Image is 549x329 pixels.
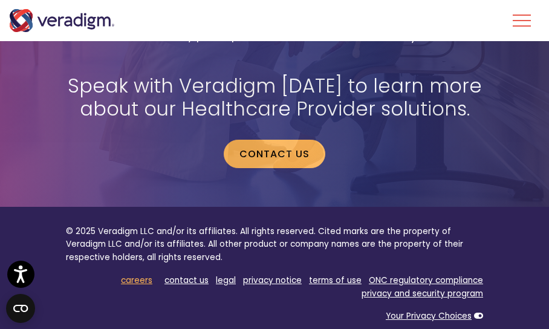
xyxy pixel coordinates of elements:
[362,288,483,299] a: privacy and security program
[243,275,302,286] a: privacy notice
[9,9,115,32] img: Veradigm logo
[513,5,531,36] button: Toggle Navigation Menu
[489,269,534,314] iframe: Drift Chat Widget
[309,275,362,286] a: terms of use
[121,275,152,286] a: careers
[66,225,483,264] p: © 2025 Veradigm LLC and/or its affiliates. All rights reserved. Cited marks are the property of V...
[224,140,325,168] a: Contact us
[216,275,236,286] a: legal
[164,275,209,286] a: contact us
[369,275,483,286] a: ONC regulatory compliance
[6,294,35,323] button: Open CMP widget
[66,74,483,121] h2: Speak with Veradigm [DATE] to learn more about our Healthcare Provider solutions.
[386,310,472,322] a: Your Privacy Choices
